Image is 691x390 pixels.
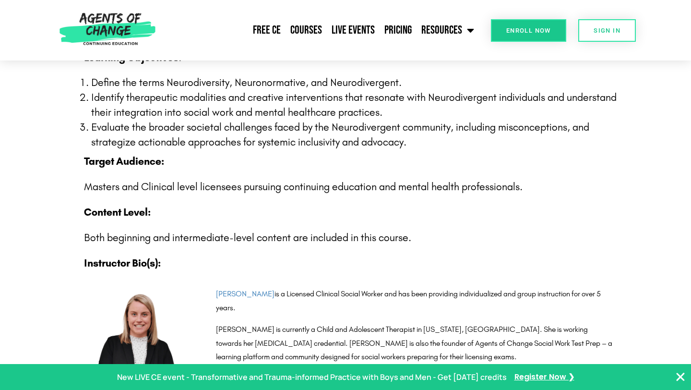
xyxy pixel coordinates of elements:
p: is a Licensed Clinical Social Worker and has been providing individualized and group instruction ... [216,287,614,315]
a: [PERSON_NAME] [216,289,274,298]
b: Content Level: [84,206,151,219]
p: Evaluate the broader societal challenges faced by the Neurodivergent community, including misconc... [91,120,619,150]
p: Masters and Clinical level licensees pursuing continuing education and mental health professionals. [84,180,619,195]
button: Close Banner [675,371,686,383]
p: New LIVE CE event - Transformative and Trauma-informed Practice with Boys and Men - Get [DATE] cr... [117,370,507,384]
a: Resources [417,18,479,42]
a: Enroll Now [491,19,566,42]
p: Define the terms Neurodiversity, Neuronormative, and Neurodivergent. [91,75,619,90]
nav: Menu [160,18,479,42]
span: Enroll Now [506,27,551,34]
a: Courses [286,18,327,42]
p: [PERSON_NAME] is currently a Child and Adolescent Therapist in [US_STATE], [GEOGRAPHIC_DATA]. She... [216,323,614,364]
span: SIGN IN [594,27,620,34]
a: Live Events [327,18,380,42]
p: Identify therapeutic modalities and creative interventions that resonate with Neurodivergent indi... [91,90,619,120]
span: Instructor Bio(s): [84,257,161,269]
a: SIGN IN [578,19,636,42]
b: Target Audience: [84,155,164,168]
b: Learning Objectives: [84,51,181,64]
p: Both beginning and intermediate-level content are included in this course. [84,231,619,245]
a: Register Now ❯ [514,370,574,384]
a: Free CE [248,18,286,42]
a: Pricing [380,18,417,42]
